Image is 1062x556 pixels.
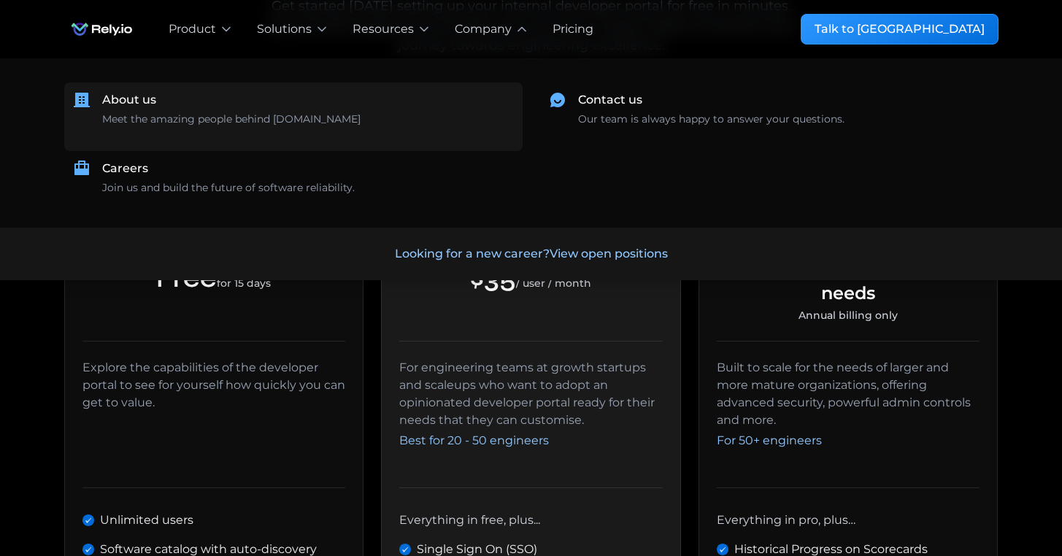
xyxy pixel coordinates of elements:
[23,228,1039,280] a: Looking for a new career?View open positions
[966,460,1042,536] iframe: Chatbot
[455,20,512,38] div: Company
[64,15,139,44] img: Rely.io logo
[257,20,312,38] div: Solutions
[550,247,668,260] span: View open positions
[578,91,642,109] div: Contact us
[169,20,216,38] div: Product
[102,91,156,109] div: About us
[815,20,985,38] div: Talk to [GEOGRAPHIC_DATA]
[102,112,361,142] div: Meet the amazing people behind [DOMAIN_NAME] ‍
[64,15,139,44] a: home
[717,256,980,305] div: Pricing tailored to your needs
[717,359,980,452] div: Built to scale for the needs of larger and more mature organizations, offering advanced security,...
[717,308,980,323] div: Annual billing only
[801,14,998,45] a: Talk to [GEOGRAPHIC_DATA]
[100,511,193,529] div: Unlimited users
[717,433,822,447] span: For 50+ engineers
[399,511,540,529] div: Everything in free, plus...
[82,359,346,412] div: Explore the capabilities of the developer portal to see for yourself how quickly you can get to v...
[217,277,271,290] span: for 15 days
[102,160,148,177] div: Careers
[399,433,549,447] span: Best for 20 - 50 engineers
[353,20,414,38] div: Resources
[553,20,593,38] a: Pricing
[516,277,591,290] span: / user / month
[540,82,998,136] a: Contact usOur team is always happy to answer your questions.
[102,180,355,196] div: Join us and build the future of software reliability.
[717,511,855,529] div: Everything in pro, plus…
[64,151,523,204] a: CareersJoin us and build the future of software reliability.
[64,82,523,151] a: About usMeet the amazing people behind [DOMAIN_NAME]‍
[399,359,663,452] div: For engineering teams at growth startups and scaleups who want to adopt an opinionated developer ...
[578,112,844,127] div: Our team is always happy to answer your questions.
[395,245,668,263] div: Looking for a new career?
